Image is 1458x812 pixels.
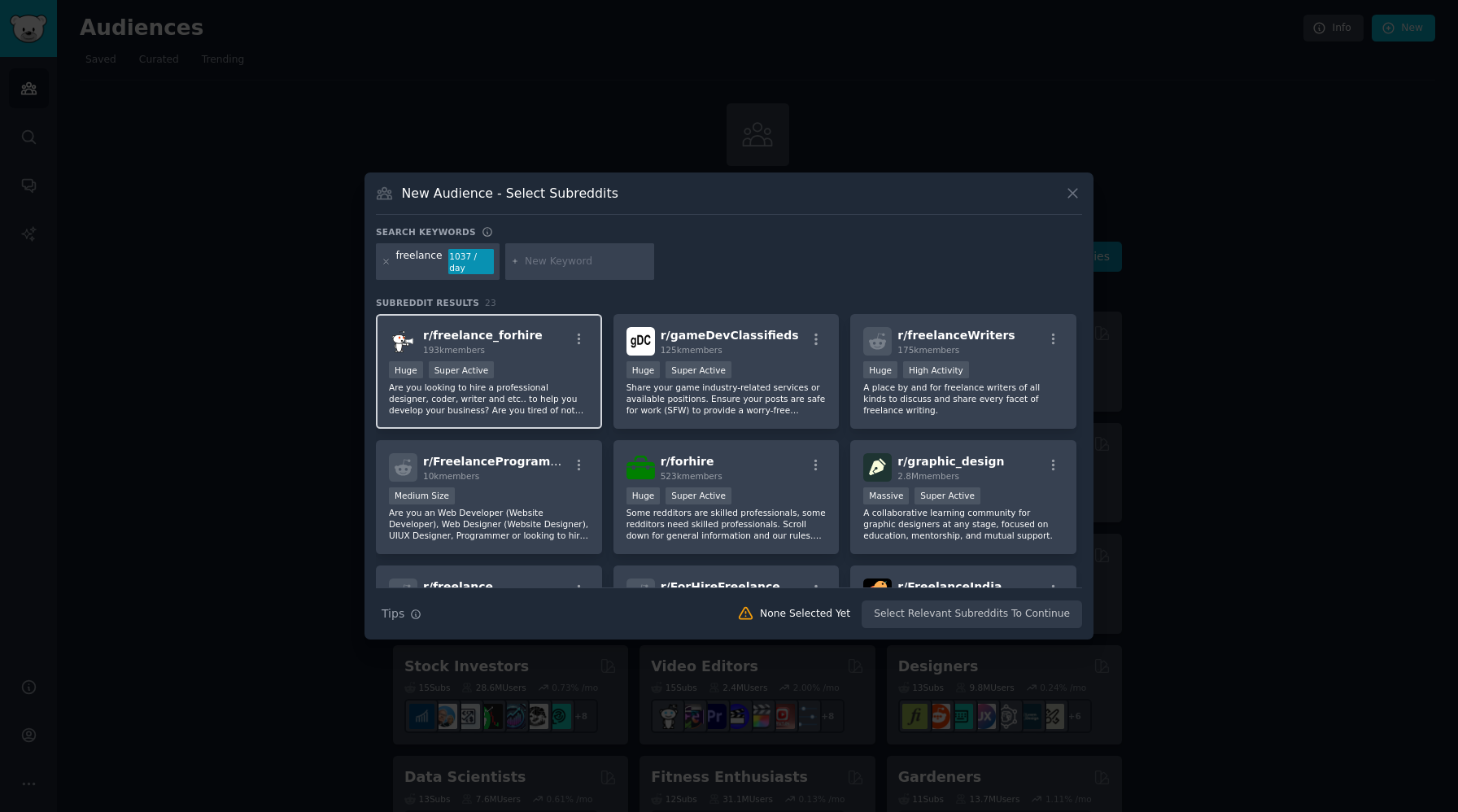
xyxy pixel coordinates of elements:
span: r/ graphic_design [897,455,1004,468]
div: Huge [389,361,423,378]
div: Huge [626,487,661,504]
span: r/ freelance [423,580,493,593]
div: Massive [863,487,909,504]
span: 23 [485,298,496,308]
div: Huge [626,361,661,378]
h3: Search keywords [376,226,476,238]
p: A collaborative learning community for graphic designers at any stage, focused on education, ment... [863,507,1063,541]
img: gameDevClassifieds [626,327,655,356]
div: None Selected Yet [760,607,850,622]
span: r/ FreelanceProgramming [423,455,583,468]
div: High Activity [903,361,969,378]
div: Medium Size [389,487,455,504]
h3: New Audience - Select Subreddits [402,185,618,202]
div: 1037 / day [448,249,494,275]
span: 125k members [661,345,722,355]
img: FreelanceIndia [863,578,892,607]
span: 2.8M members [897,471,959,481]
button: Tips [376,600,427,628]
span: r/ freelanceWriters [897,329,1015,342]
span: 193k members [423,345,485,355]
img: forhire [626,453,655,482]
span: r/ gameDevClassifieds [661,329,799,342]
span: r/ FreelanceIndia [897,580,1002,593]
span: Tips [382,605,404,622]
div: Super Active [915,487,980,504]
p: Are you looking to hire a professional designer, coder, writer and etc.. to help you develop your... [389,382,589,416]
span: r/ forhire [661,455,714,468]
div: Huge [863,361,897,378]
span: r/ ForHireFreelance [661,580,780,593]
div: Super Active [429,361,495,378]
p: A place by and for freelance writers of all kinds to discuss and share every facet of freelance w... [863,382,1063,416]
span: 523k members [661,471,722,481]
span: r/ freelance_forhire [423,329,543,342]
p: Are you an Web Developer (Website Developer), Web Designer (Website Designer), UIUX Designer, Pro... [389,507,589,541]
span: Subreddit Results [376,297,479,308]
img: freelance_forhire [389,327,417,356]
div: Super Active [666,487,731,504]
div: freelance [396,249,443,275]
img: graphic_design [863,453,892,482]
p: Share your game industry-related services or available positions. Ensure your posts are safe for ... [626,382,827,416]
div: Super Active [666,361,731,378]
input: New Keyword [525,255,648,269]
span: 10k members [423,471,479,481]
p: Some redditors are skilled professionals, some redditors need skilled professionals. Scroll down ... [626,507,827,541]
span: 175k members [897,345,959,355]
